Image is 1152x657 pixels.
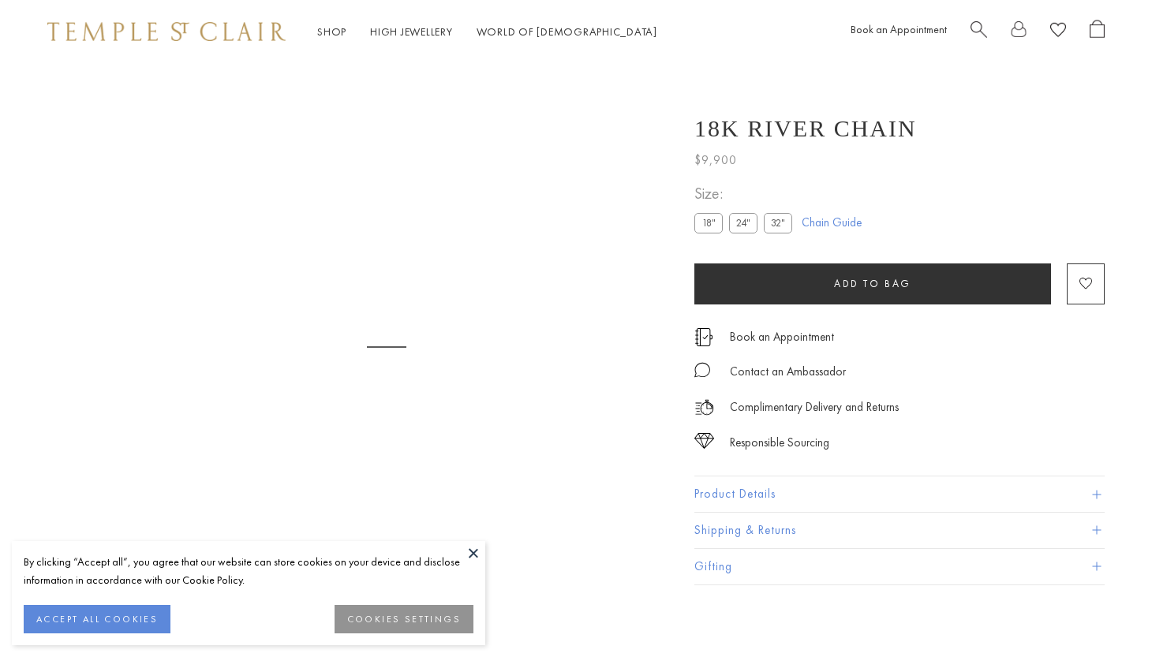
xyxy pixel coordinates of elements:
div: By clicking “Accept all”, you agree that our website can store cookies on your device and disclos... [24,553,473,589]
div: Responsible Sourcing [730,433,829,453]
button: Add to bag [694,263,1051,304]
button: Shipping & Returns [694,513,1105,548]
h1: 18K River Chain [694,115,917,142]
div: Contact an Ambassador [730,362,846,382]
button: Product Details [694,476,1105,512]
a: World of [DEMOGRAPHIC_DATA]World of [DEMOGRAPHIC_DATA] [477,24,657,39]
img: icon_sourcing.svg [694,433,714,449]
button: Gifting [694,549,1105,584]
a: Book an Appointment [730,328,834,345]
span: Add to bag [834,277,911,290]
a: High JewelleryHigh Jewellery [370,24,453,39]
a: Book an Appointment [851,22,947,36]
a: Chain Guide [802,214,862,231]
label: 24" [729,213,757,233]
nav: Main navigation [317,22,657,42]
p: Complimentary Delivery and Returns [730,398,899,417]
a: ShopShop [317,24,346,39]
img: Temple St. Clair [47,22,286,41]
img: icon_delivery.svg [694,398,714,417]
button: ACCEPT ALL COOKIES [24,605,170,633]
a: Search [971,20,987,44]
span: $9,900 [694,150,737,170]
img: icon_appointment.svg [694,328,713,346]
a: View Wishlist [1050,20,1066,44]
a: Open Shopping Bag [1090,20,1105,44]
button: COOKIES SETTINGS [335,605,473,633]
label: 18" [694,213,723,233]
span: Size: [694,181,799,207]
img: MessageIcon-01_2.svg [694,362,710,378]
label: 32" [764,213,792,233]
